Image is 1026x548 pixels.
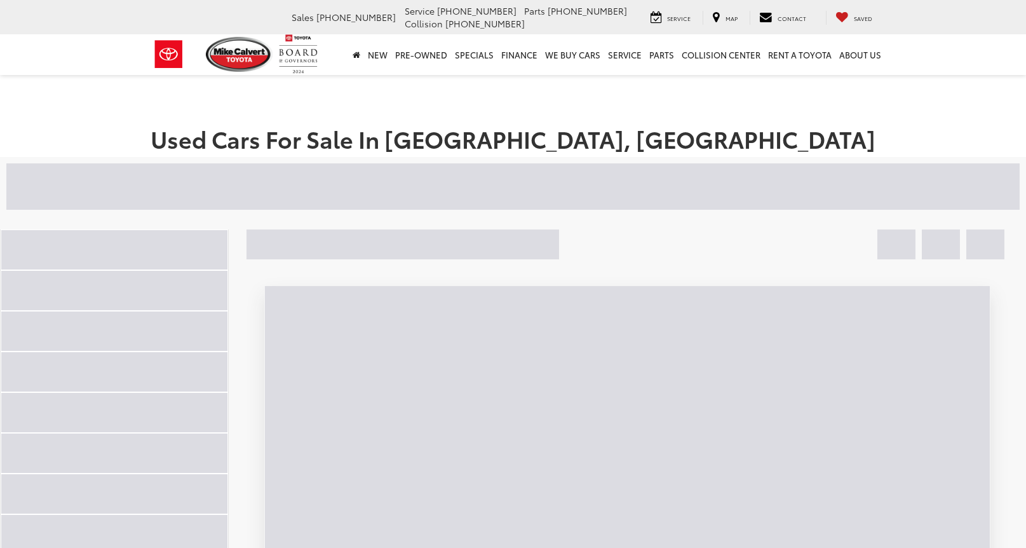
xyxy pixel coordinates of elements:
[678,34,764,75] a: Collision Center
[541,34,604,75] a: WE BUY CARS
[405,17,443,30] span: Collision
[645,34,678,75] a: Parts
[391,34,451,75] a: Pre-Owned
[667,14,691,22] span: Service
[405,4,435,17] span: Service
[854,14,872,22] span: Saved
[497,34,541,75] a: Finance
[524,4,545,17] span: Parts
[316,11,396,24] span: [PHONE_NUMBER]
[437,4,516,17] span: [PHONE_NUMBER]
[206,37,273,72] img: Mike Calvert Toyota
[835,34,885,75] a: About Us
[641,11,700,25] a: Service
[764,34,835,75] a: Rent a Toyota
[548,4,627,17] span: [PHONE_NUMBER]
[726,14,738,22] span: Map
[604,34,645,75] a: Service
[349,34,364,75] a: Home
[778,14,806,22] span: Contact
[750,11,816,25] a: Contact
[826,11,882,25] a: My Saved Vehicles
[451,34,497,75] a: Specials
[445,17,525,30] span: [PHONE_NUMBER]
[364,34,391,75] a: New
[292,11,314,24] span: Sales
[145,34,192,75] img: Toyota
[703,11,747,25] a: Map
